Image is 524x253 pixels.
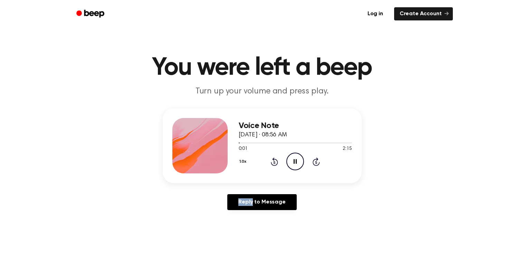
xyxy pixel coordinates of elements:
[239,132,287,138] span: [DATE] · 08:56 AM
[343,145,352,153] span: 2:15
[72,7,111,21] a: Beep
[239,121,352,130] h3: Voice Note
[394,7,453,20] a: Create Account
[239,156,249,168] button: 1.0x
[239,145,248,153] span: 0:01
[130,86,395,97] p: Turn up your volume and press play.
[85,55,439,80] h1: You were left a beep
[361,6,390,22] a: Log in
[227,194,296,210] a: Reply to Message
